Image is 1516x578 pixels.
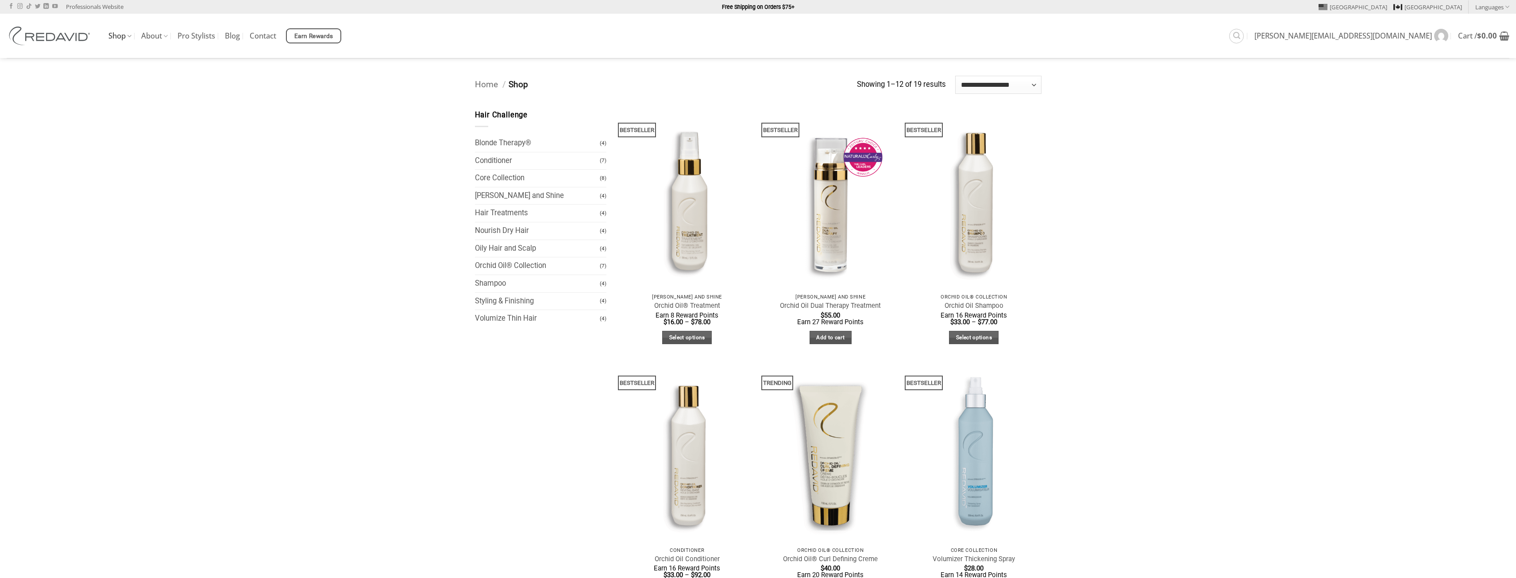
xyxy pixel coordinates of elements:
[108,27,131,45] a: Shop
[821,311,824,319] span: $
[1319,0,1387,14] a: [GEOGRAPHIC_DATA]
[7,27,95,45] img: REDAVID Salon Products | United States
[655,555,720,563] a: Orchid Oil Conditioner
[1458,26,1509,46] a: View cart
[620,109,755,289] img: REDAVID Orchid Oil Treatment 90ml
[1229,29,1244,43] a: Search
[821,311,840,319] bdi: 55.00
[475,275,600,292] a: Shampoo
[911,547,1037,553] p: Core Collection
[600,258,606,274] span: (7)
[1254,24,1448,47] a: [PERSON_NAME][EMAIL_ADDRESS][DOMAIN_NAME]
[600,311,606,326] span: (4)
[663,318,667,326] span: $
[624,294,750,300] p: [PERSON_NAME] and Shine
[475,222,600,240] a: Nourish Dry Hair
[941,311,1007,319] span: Earn 16 Reward Points
[1393,0,1462,14] a: [GEOGRAPHIC_DATA]
[475,205,600,222] a: Hair Treatments
[950,318,970,326] bdi: 33.00
[1477,31,1481,41] span: $
[17,4,23,10] a: Follow on Instagram
[691,318,710,326] bdi: 78.00
[475,111,528,119] span: Hair Challenge
[225,28,240,44] a: Blog
[294,31,333,41] span: Earn Rewards
[600,153,606,168] span: (7)
[685,318,689,326] span: –
[1458,32,1497,39] span: Cart /
[52,4,58,10] a: Follow on YouTube
[949,331,999,345] a: Select options for “Orchid Oil Shampoo”
[763,109,898,289] img: REDAVID Orchid Oil Dual Therapy ~ Award Winning Curl Care
[654,302,720,310] a: Orchid Oil® Treatment
[475,310,600,327] a: Volumize Thin Hair
[857,79,946,91] p: Showing 1–12 of 19 results
[475,135,600,152] a: Blonde Therapy®
[797,318,864,326] span: Earn 27 Reward Points
[1254,32,1432,39] span: [PERSON_NAME][EMAIL_ADDRESS][DOMAIN_NAME]
[475,240,600,257] a: Oily Hair and Scalp
[911,294,1037,300] p: Orchid Oil® Collection
[821,564,840,572] bdi: 40.00
[600,293,606,309] span: (4)
[810,331,852,345] a: Add to cart: “Orchid Oil Dual Therapy Treatment”
[250,28,276,44] a: Contact
[691,318,694,326] span: $
[35,4,40,10] a: Follow on Twitter
[600,136,606,151] span: (4)
[955,76,1042,93] select: Shop order
[780,302,881,310] a: Orchid Oil Dual Therapy Treatment
[907,109,1042,289] img: REDAVID Orchid Oil Shampoo
[656,311,718,319] span: Earn 8 Reward Points
[502,79,506,89] span: /
[624,547,750,553] p: Conditioner
[43,4,49,10] a: Follow on LinkedIn
[141,27,168,45] a: About
[475,79,498,89] a: Home
[945,302,1003,310] a: Orchid Oil Shampoo
[8,4,14,10] a: Follow on Facebook
[475,187,600,205] a: [PERSON_NAME] and Shine
[662,331,712,345] a: Select options for “Orchid Oil® Treatment”
[763,362,898,542] img: REDAVID Orchid Oil Curl Defining Creme
[950,318,954,326] span: $
[933,555,1015,563] a: Volumizer Thickening Spray
[907,362,1042,542] img: REDAVID Volumizer Thickening Spray - 1 1
[1477,31,1497,41] bdi: 0.00
[475,170,600,187] a: Core Collection
[286,28,341,43] a: Earn Rewards
[475,257,600,275] a: Orchid Oil® Collection
[768,547,894,553] p: Orchid Oil® Collection
[978,318,981,326] span: $
[978,318,997,326] bdi: 77.00
[600,171,606,186] span: (8)
[475,152,600,170] a: Conditioner
[600,241,606,256] span: (4)
[972,318,976,326] span: –
[964,564,984,572] bdi: 28.00
[620,362,755,542] img: REDAVID Orchid Oil Conditioner
[663,318,683,326] bdi: 16.00
[177,28,215,44] a: Pro Stylists
[600,276,606,291] span: (4)
[821,564,824,572] span: $
[600,188,606,204] span: (4)
[26,4,31,10] a: Follow on TikTok
[722,4,795,10] strong: Free Shipping on Orders $75+
[600,223,606,239] span: (4)
[600,206,606,221] span: (4)
[475,78,857,92] nav: Breadcrumb
[768,294,894,300] p: [PERSON_NAME] and Shine
[1475,0,1509,13] a: Languages
[964,564,968,572] span: $
[783,555,878,563] a: Orchid Oil® Curl Defining Creme
[475,293,600,310] a: Styling & Finishing
[654,564,720,572] span: Earn 16 Reward Points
